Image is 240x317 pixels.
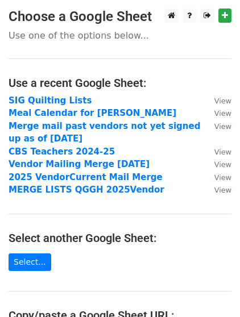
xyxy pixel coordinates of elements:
a: SIG Quilting Lists [9,95,92,106]
a: View [203,172,231,182]
h3: Choose a Google Sheet [9,9,231,25]
a: View [203,147,231,157]
h4: Use a recent Google Sheet: [9,76,231,90]
small: View [214,122,231,131]
p: Use one of the options below... [9,30,231,41]
small: View [214,173,231,182]
a: CBS Teachers 2024-25 [9,147,115,157]
a: View [203,159,231,169]
small: View [214,148,231,156]
a: View [203,185,231,195]
a: View [203,95,231,106]
a: Vendor Mailing Merge [DATE] [9,159,150,169]
small: View [214,160,231,169]
a: Merge mail past vendors not yet signed up as of [DATE] [9,121,200,144]
a: Meal Calendar for [PERSON_NAME] [9,108,176,118]
small: View [214,97,231,105]
a: MERGE LISTS QGGH 2025Vendor [9,185,164,195]
a: View [203,108,231,118]
a: 2025 VendorCurrent Mail Merge [9,172,163,182]
a: View [203,121,231,131]
a: Select... [9,253,51,271]
small: View [214,109,231,118]
h4: Select another Google Sheet: [9,231,231,245]
small: View [214,186,231,194]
